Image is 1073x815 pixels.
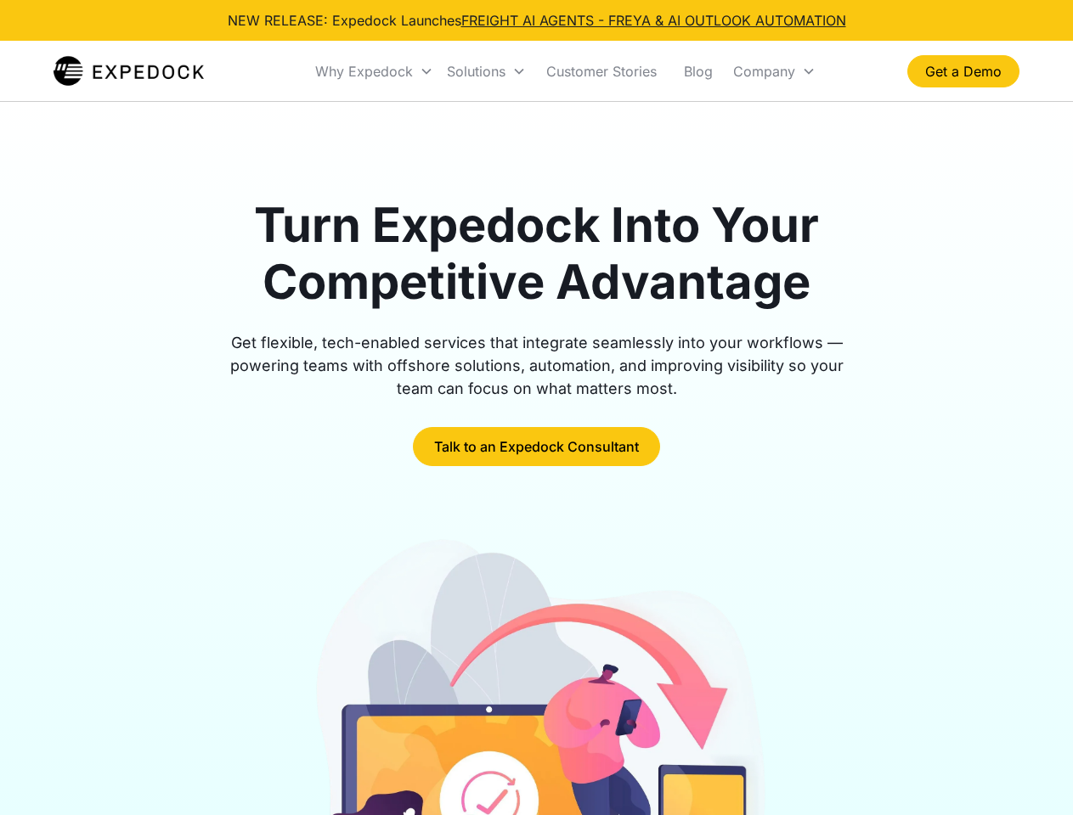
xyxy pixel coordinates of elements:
[733,63,795,80] div: Company
[461,12,846,29] a: FREIGHT AI AGENTS - FREYA & AI OUTLOOK AUTOMATION
[315,63,413,80] div: Why Expedock
[447,63,505,80] div: Solutions
[988,733,1073,815] iframe: Chat Widget
[211,331,863,400] div: Get flexible, tech-enabled services that integrate seamlessly into your workflows — powering team...
[533,42,670,100] a: Customer Stories
[308,42,440,100] div: Why Expedock
[228,10,846,31] div: NEW RELEASE: Expedock Launches
[211,197,863,311] h1: Turn Expedock Into Your Competitive Advantage
[440,42,533,100] div: Solutions
[726,42,822,100] div: Company
[54,54,204,88] img: Expedock Logo
[907,55,1019,87] a: Get a Demo
[670,42,726,100] a: Blog
[413,427,660,466] a: Talk to an Expedock Consultant
[54,54,204,88] a: home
